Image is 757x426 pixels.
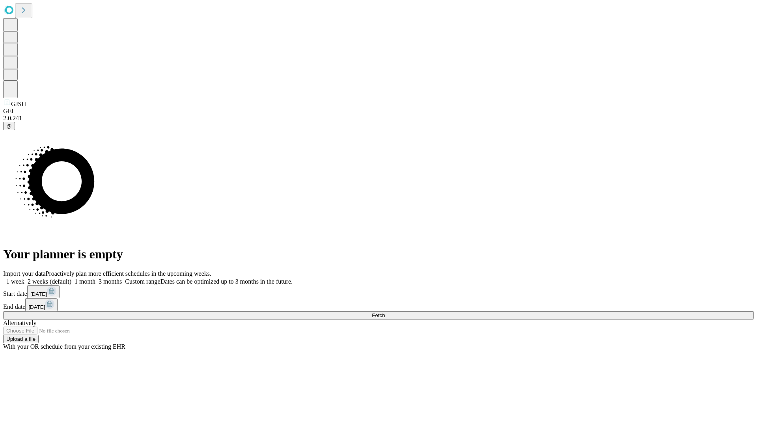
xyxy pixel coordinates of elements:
button: @ [3,122,15,130]
button: Upload a file [3,335,39,343]
span: 1 month [75,278,95,285]
span: Fetch [372,312,385,318]
span: 1 week [6,278,24,285]
h1: Your planner is empty [3,247,754,262]
div: Start date [3,285,754,298]
button: [DATE] [25,298,58,311]
span: Proactively plan more efficient schedules in the upcoming weeks. [46,270,211,277]
span: Custom range [125,278,160,285]
div: GEI [3,108,754,115]
span: Alternatively [3,319,36,326]
div: 2.0.241 [3,115,754,122]
span: @ [6,123,12,129]
div: End date [3,298,754,311]
span: Dates can be optimized up to 3 months in the future. [160,278,293,285]
button: Fetch [3,311,754,319]
span: Import your data [3,270,46,277]
span: GJSH [11,101,26,107]
span: 3 months [99,278,122,285]
button: [DATE] [27,285,60,298]
span: [DATE] [30,291,47,297]
span: 2 weeks (default) [28,278,71,285]
span: [DATE] [28,304,45,310]
span: With your OR schedule from your existing EHR [3,343,125,350]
